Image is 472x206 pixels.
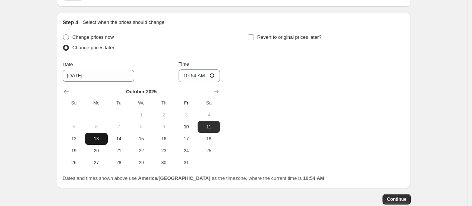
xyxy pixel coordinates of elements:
[133,112,150,118] span: 1
[178,160,195,166] span: 31
[155,124,172,130] span: 9
[198,145,220,157] button: Saturday October 25 2025
[88,160,104,166] span: 27
[72,45,114,50] span: Change prices later
[383,194,411,205] button: Continue
[201,112,217,118] span: 4
[130,145,152,157] button: Wednesday October 22 2025
[88,136,104,142] span: 13
[111,124,127,130] span: 7
[201,100,217,106] span: Sa
[66,100,82,106] span: Su
[83,19,164,26] p: Select when the prices should change
[152,121,175,133] button: Thursday October 9 2025
[152,157,175,169] button: Thursday October 30 2025
[88,124,104,130] span: 6
[108,97,130,109] th: Tuesday
[257,34,322,40] span: Revert to original prices later?
[108,145,130,157] button: Tuesday October 21 2025
[175,97,198,109] th: Friday
[63,121,85,133] button: Sunday October 5 2025
[63,157,85,169] button: Sunday October 26 2025
[111,136,127,142] span: 14
[178,112,195,118] span: 3
[108,121,130,133] button: Tuesday October 7 2025
[155,100,172,106] span: Th
[63,175,324,181] span: Dates and times shown above use as the timezone, where the current time is
[66,136,82,142] span: 12
[303,175,324,181] b: 10:54 AM
[201,124,217,130] span: 11
[130,157,152,169] button: Wednesday October 29 2025
[85,145,107,157] button: Monday October 20 2025
[155,112,172,118] span: 2
[198,109,220,121] button: Saturday October 4 2025
[66,160,82,166] span: 26
[85,121,107,133] button: Monday October 6 2025
[175,133,198,145] button: Friday October 17 2025
[111,100,127,106] span: Tu
[63,70,134,82] input: 10/10/2025
[72,34,114,40] span: Change prices now
[175,121,198,133] button: Today Friday October 10 2025
[63,19,80,26] h2: Step 4.
[179,69,220,82] input: 12:00
[155,148,172,154] span: 23
[63,133,85,145] button: Sunday October 12 2025
[85,157,107,169] button: Monday October 27 2025
[198,133,220,145] button: Saturday October 18 2025
[387,196,406,202] span: Continue
[88,100,104,106] span: Mo
[108,157,130,169] button: Tuesday October 28 2025
[211,87,221,97] button: Show next month, November 2025
[152,145,175,157] button: Thursday October 23 2025
[63,97,85,109] th: Sunday
[152,97,175,109] th: Thursday
[178,148,195,154] span: 24
[133,160,150,166] span: 29
[111,148,127,154] span: 21
[155,160,172,166] span: 30
[175,145,198,157] button: Friday October 24 2025
[152,109,175,121] button: Thursday October 2 2025
[130,133,152,145] button: Wednesday October 15 2025
[198,121,220,133] button: Saturday October 11 2025
[133,124,150,130] span: 8
[85,133,107,145] button: Monday October 13 2025
[178,100,195,106] span: Fr
[66,124,82,130] span: 5
[108,133,130,145] button: Tuesday October 14 2025
[133,100,150,106] span: We
[138,175,210,181] b: America/[GEOGRAPHIC_DATA]
[130,121,152,133] button: Wednesday October 8 2025
[63,145,85,157] button: Sunday October 19 2025
[201,148,217,154] span: 25
[133,148,150,154] span: 22
[178,124,195,130] span: 10
[63,62,73,67] span: Date
[175,109,198,121] button: Friday October 3 2025
[130,109,152,121] button: Wednesday October 1 2025
[175,157,198,169] button: Friday October 31 2025
[111,160,127,166] span: 28
[179,61,189,67] span: Time
[61,87,72,97] button: Show previous month, September 2025
[66,148,82,154] span: 19
[152,133,175,145] button: Thursday October 16 2025
[178,136,195,142] span: 17
[198,97,220,109] th: Saturday
[133,136,150,142] span: 15
[130,97,152,109] th: Wednesday
[201,136,217,142] span: 18
[88,148,104,154] span: 20
[85,97,107,109] th: Monday
[155,136,172,142] span: 16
